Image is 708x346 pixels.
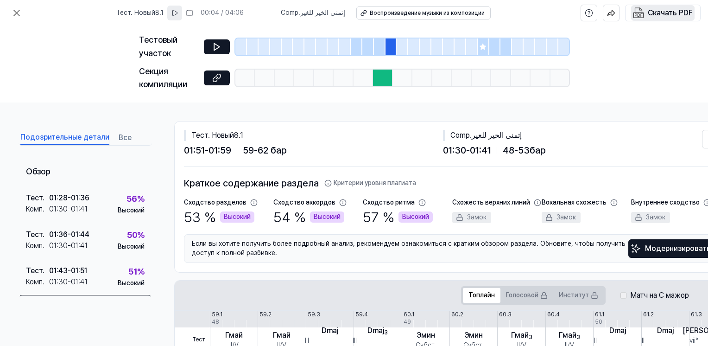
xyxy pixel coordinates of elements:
div: 61.1 [595,311,604,319]
button: Воспроизведение музыки из композиции [356,6,491,19]
div: Гмай [273,330,291,341]
button: Критерии уровня плагиата [324,179,416,188]
div: Обзор [19,159,152,186]
div: 61.2 [643,311,654,319]
div: 61.3 [691,311,702,319]
sub: 3 [529,334,532,340]
div: % [126,192,145,206]
span: Тест. Новый8.1 [116,8,164,18]
font: Гмай [511,331,529,340]
button: Топлайн [463,288,500,303]
div: 60.3 [499,311,512,319]
font: Высокий [314,212,341,222]
div: Dmaj [657,325,674,336]
div: Тест. Новый8.1 [184,130,443,141]
div: Сходство ритма [363,198,415,207]
div: % [273,207,344,227]
div: 00:04 / 04:06 [201,8,244,18]
font: Голосовой [506,291,538,300]
span: Comp . إتمنى الخير للغير [281,8,345,18]
div: Сходство разделов [184,198,247,207]
img: Скачать PDF [633,7,644,19]
div: 60.1 [404,311,414,319]
font: 57 [363,207,379,227]
font: Высокий [402,212,429,222]
font: 50 [127,230,137,240]
div: Комп. [26,240,49,251]
div: 49 [404,318,411,326]
div: % [127,229,145,242]
img: Предоставить общий доступ [607,9,615,17]
button: Институт [553,288,604,303]
div: Тест. [26,265,49,276]
button: Скачать PDF [631,5,695,21]
font: 56 [126,194,137,204]
div: 60.2 [451,311,463,319]
div: Эмин [417,330,435,341]
font: Гмай [559,331,576,340]
div: 01:28 - 01:36 [49,192,89,204]
div: Внутреннее сходство [631,198,700,207]
div: 59.4 [355,311,368,319]
button: Справка [581,5,597,21]
font: Замок [646,213,665,222]
div: Воспроизведение музыки из композиции [370,9,485,17]
div: % [363,207,433,227]
div: Тест. [26,192,49,204]
div: Высокий [118,279,145,288]
font: 53 [184,207,201,227]
div: Скачать PDF [648,7,693,19]
font: Dmaj [367,326,384,335]
font: 54 [273,207,291,227]
div: % [184,207,254,227]
div: Комп. [26,276,49,288]
div: 01:43 - 01:51 [49,265,87,276]
div: % [128,265,145,279]
div: Comp . إتمنى الخير للغير [443,130,702,141]
img: Блестками [630,243,641,254]
div: Высокий [118,206,145,215]
sub: 3 [576,334,580,340]
div: Тестовый участок [139,33,198,60]
div: Высокий [118,242,145,251]
div: 59.1 [212,311,222,319]
div: 59.3 [308,311,320,319]
div: 01:30 - 01:41 [49,276,88,288]
span: 48-53бар [503,143,546,158]
div: Схожесть верхних линий [452,198,530,207]
span: 01:30 - 01:41 [443,143,491,158]
font: Критерии уровня плагиата [334,179,416,188]
div: Dmaj [609,325,626,336]
span: 01:51 - 01:59 [184,143,231,158]
font: 51 [128,267,137,276]
div: 59.2 [259,311,272,319]
font: Замок [556,213,576,222]
sub: 3 [384,329,388,336]
button: Все [119,130,132,145]
div: 01:36 - 01:44 [49,229,89,240]
font: Институт [559,291,589,300]
div: Сходство аккордов [273,198,335,207]
button: Подозрительные детали [20,130,109,145]
div: Эмин [464,330,483,341]
div: 01:30 - 01:41 [49,240,88,251]
div: Гмай [225,330,243,341]
font: Высокий [224,212,251,222]
span: 59-62 бар [243,143,287,158]
div: Секция компиляции [139,65,198,92]
div: 48 [212,318,219,326]
div: Dmaj [322,325,338,336]
div: 50 [595,318,602,326]
font: Краткое содержание раздела [184,176,319,191]
font: Замок [467,213,487,222]
label: Матч на C мажор [630,290,689,301]
svg: Справка [585,8,593,18]
font: Если вы хотите получить более подробный анализ, рекомендуем ознакомиться с кратким обзором раздел... [192,239,628,257]
div: Вокальная схожесть [542,198,607,207]
div: Комп. [26,204,49,215]
div: Тест. [26,229,49,240]
div: 60.4 [547,311,560,319]
div: 01:30 - 01:41 [49,204,88,215]
button: Голосовой [500,288,553,303]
